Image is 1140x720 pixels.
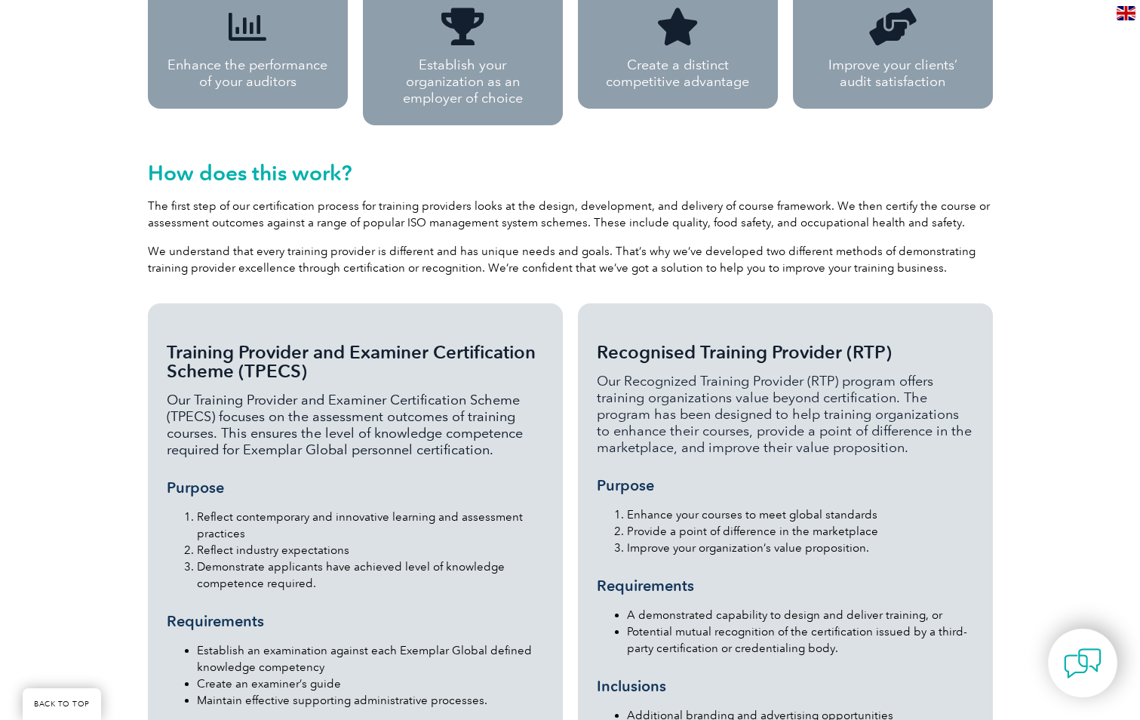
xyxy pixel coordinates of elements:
h3: Purpose [167,478,544,497]
p: We understand that every training provider is different and has unique needs and goals. That’s wh... [148,243,993,276]
img: contact-chat.png [1064,645,1102,682]
li: Reflect contemporary and innovative learning and assessment practices [197,509,544,542]
p: The first step of our certification process for training providers looks at the design, developme... [148,198,993,231]
p: Improve your clients’ audit satisfaction [812,57,974,90]
img: en [1117,6,1135,20]
h3: Requirements [597,577,974,595]
li: Enhance your courses to meet global standards [627,506,974,523]
span: Training Provider and Examiner Certification Scheme (TPECS) [167,341,536,382]
p: Our Recognized Training Provider (RTP) program offers training organizations value beyond certifi... [597,373,974,456]
a: BACK TO TOP [23,688,101,720]
span: Recognised Training Provider (RTP) [597,341,892,363]
li: Potential mutual recognition of the certification issued by a third-party certification or creden... [627,623,974,657]
li: Provide a point of difference in the marketplace [627,523,974,540]
li: Establish an examination against each Exemplar Global defined knowledge competency [197,642,544,675]
h3: Inclusions [597,677,974,696]
h3: Purpose [597,476,974,495]
li: A demonstrated capability to design and deliver training, or [627,607,974,623]
h3: Requirements [167,612,544,631]
p: Our Training Provider and Examiner Certification Scheme (TPECS) focuses on the assessment outcome... [167,392,544,458]
li: Maintain effective supporting administrative processes. [197,692,544,709]
li: Create an examiner’s guide [197,675,544,692]
h2: How does this work? [148,161,993,185]
li: Improve your organization’s value proposition. [627,540,974,556]
p: Create a distinct competitive advantage [597,57,759,90]
p: Establish your organization as an employer of choice [379,57,546,106]
li: Demonstrate applicants have achieved level of knowledge competence required. [197,558,544,592]
li: Reflect industry expectations [197,542,544,558]
p: Enhance the performance of your auditors [167,57,329,90]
